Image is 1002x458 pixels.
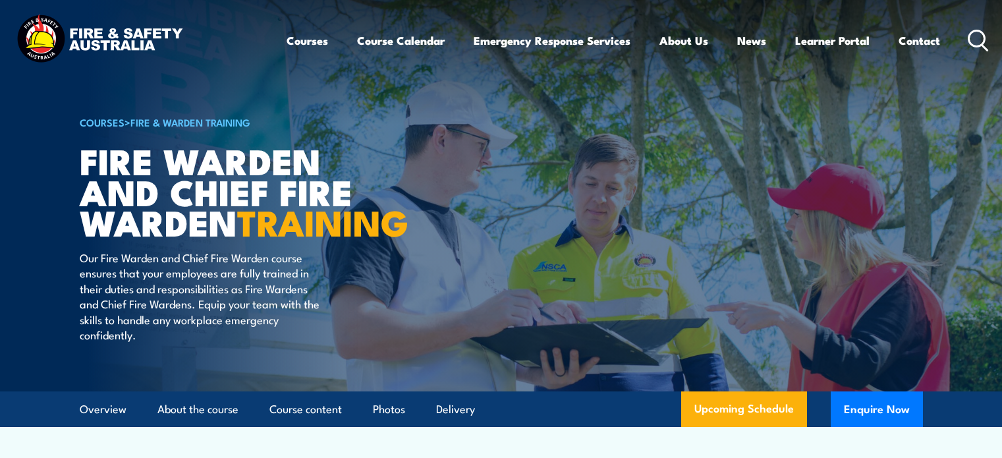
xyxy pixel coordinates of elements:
[659,23,708,58] a: About Us
[237,194,408,248] strong: TRAINING
[80,115,125,129] a: COURSES
[287,23,328,58] a: Courses
[681,391,807,427] a: Upcoming Schedule
[80,250,320,342] p: Our Fire Warden and Chief Fire Warden course ensures that your employees are fully trained in the...
[80,114,405,130] h6: >
[80,392,126,427] a: Overview
[157,392,238,427] a: About the course
[80,145,405,237] h1: Fire Warden and Chief Fire Warden
[737,23,766,58] a: News
[899,23,940,58] a: Contact
[436,392,475,427] a: Delivery
[831,391,923,427] button: Enquire Now
[130,115,250,129] a: Fire & Warden Training
[373,392,405,427] a: Photos
[474,23,630,58] a: Emergency Response Services
[795,23,870,58] a: Learner Portal
[357,23,445,58] a: Course Calendar
[269,392,342,427] a: Course content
